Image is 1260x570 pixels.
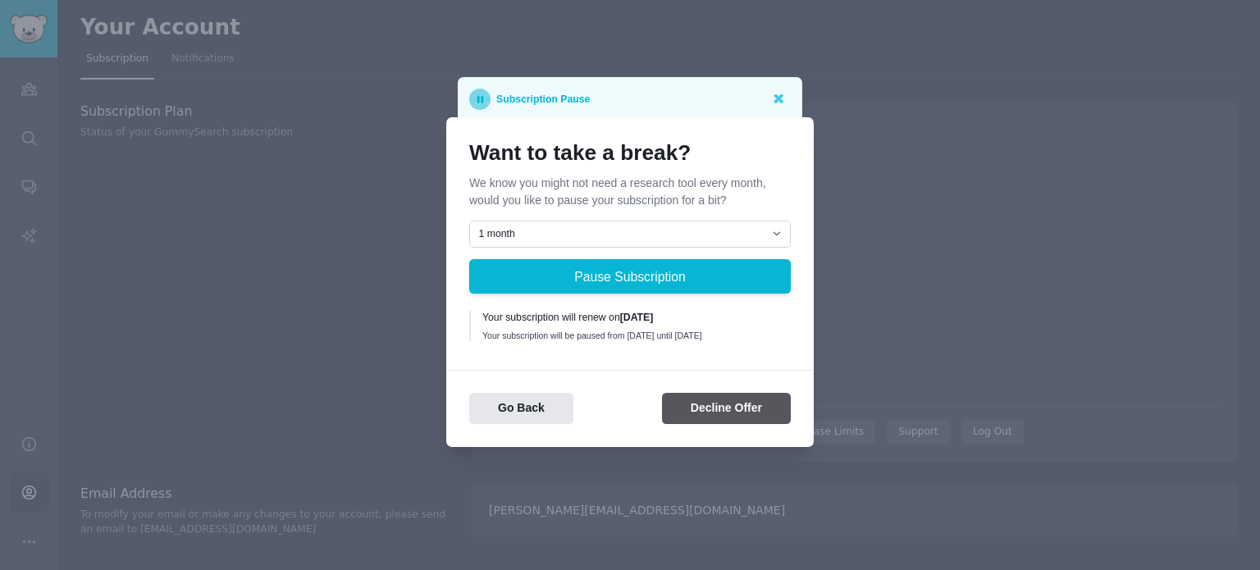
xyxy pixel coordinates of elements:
[482,330,779,341] div: Your subscription will be paused from [DATE] until [DATE]
[482,311,779,326] div: Your subscription will renew on
[469,140,791,166] h1: Want to take a break?
[469,175,791,209] p: We know you might not need a research tool every month, would you like to pause your subscription...
[469,259,791,294] button: Pause Subscription
[496,89,590,110] p: Subscription Pause
[620,312,654,323] b: [DATE]
[662,393,791,425] button: Decline Offer
[469,393,573,425] button: Go Back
